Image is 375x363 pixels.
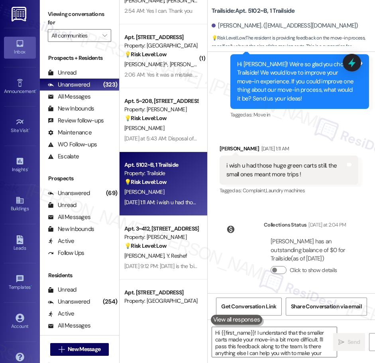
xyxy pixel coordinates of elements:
span: • [29,126,30,132]
div: (323) [101,79,119,91]
div: [DATE] at 2:04 PM [306,221,346,229]
div: [PERSON_NAME]. ([EMAIL_ADDRESS][DOMAIN_NAME]) [212,22,358,30]
div: [DATE] 1:11 AM [259,144,289,153]
div: All Messages [48,322,90,330]
div: Unread [48,69,77,77]
textarea: Hi {{first_name}}! I understand that the smaller carts made your move-in a bit more difficult. I'll [212,327,337,357]
div: New Inbounds [48,105,94,113]
div: Property: [PERSON_NAME] [124,233,198,241]
div: Property: [GEOGRAPHIC_DATA] [124,297,198,305]
div: i wish u had those huge green carts still. the small ones meant more trips ! [226,162,346,179]
input: All communities [51,29,98,42]
div: [PERSON_NAME] has an outstanding balance of $0 for Trailside (as of [DATE]) [271,237,351,263]
span: Y. Reshef [167,252,187,259]
div: All Messages [48,213,90,221]
div: Apt. [STREET_ADDRESS] [124,288,198,297]
a: Leads [4,233,36,254]
a: Buildings [4,193,36,215]
span: [PERSON_NAME] [170,61,210,68]
button: Send [333,333,365,351]
div: [PERSON_NAME] [220,144,358,156]
img: ResiDesk Logo [12,7,28,22]
div: Unanswered [48,81,90,89]
strong: 💡 Risk Level: Low [212,35,245,41]
a: Account [4,311,36,333]
strong: 💡 Risk Level: Low [124,242,167,249]
b: Trailside: Apt. 5102~B, 1 Trailside [212,7,295,15]
div: Property: [GEOGRAPHIC_DATA] [124,41,198,50]
div: [DATE] 9:12 PM: [DATE] is the 'bicles day' i just want to be sure that the message above was rece... [124,262,353,270]
span: [PERSON_NAME] [124,124,164,132]
div: [DATE] at 5:43 AM: Disposal of bulky items- I have suitcases I want to dispose off....etc [124,135,322,142]
button: New Message [50,343,109,356]
div: Review follow-ups [48,116,104,125]
div: Tagged as: [230,109,369,120]
div: Apt. 5102~B, 1 Trailside [124,161,198,169]
a: Site Visit • [4,115,36,137]
span: • [27,166,29,171]
span: Share Conversation via email [291,302,362,311]
strong: 🌟 Risk Level: Positive [124,306,176,313]
div: Active [48,310,75,318]
div: Active [48,237,75,245]
strong: 💡 Risk Level: Low [124,178,167,185]
div: Apt. 5~208, [STREET_ADDRESS] [124,97,198,105]
span: : The resident is providing feedback on the move-in process, specifically about the size of the m... [212,34,375,59]
a: Insights • [4,154,36,176]
div: Follow Ups [48,249,84,257]
a: Templates • [4,272,36,294]
div: (254) [101,296,119,308]
div: Property: [PERSON_NAME] [124,105,198,114]
i:  [338,339,344,345]
div: Prospects + Residents [40,54,119,62]
span: [PERSON_NAME]^ [124,61,170,68]
span: [PERSON_NAME] [124,188,164,195]
div: WO Follow-ups [48,140,97,149]
div: Tagged as: [220,185,358,196]
div: Hi [PERSON_NAME]! We're so glad you chose Trailside! We would love to improve your move-in experi... [237,60,356,103]
div: Prospects [40,174,119,183]
span: [PERSON_NAME] [124,252,167,259]
div: New Inbounds [48,225,94,233]
i:  [59,346,65,353]
div: Escalate [48,152,79,161]
span: Complaint , [243,187,266,194]
div: Property: Trailside [124,169,198,178]
div: Apt. [STREET_ADDRESS] [124,33,198,41]
i:  [102,32,107,39]
div: Unread [48,286,77,294]
div: (69) [104,187,119,199]
strong: 💡 Risk Level: Low [124,114,167,122]
a: Inbox [4,37,36,58]
div: Unanswered [48,298,90,306]
div: Unknown [48,333,82,342]
span: Get Conversation Link [221,302,276,311]
span: • [35,87,37,93]
div: Unread [48,201,77,209]
div: 2:54 AM: Yes I can. Thank you [124,7,192,14]
div: Residents [40,271,119,280]
button: Share Conversation via email [286,298,367,316]
div: Unanswered [48,189,90,197]
label: Click to show details [290,266,337,274]
span: Laundry machines [266,187,305,194]
div: Apt. 3~412, [STREET_ADDRESS] [124,225,198,233]
span: New Message [68,345,100,353]
div: All Messages [48,93,90,101]
span: Send [348,338,360,346]
button: Get Conversation Link [216,298,281,316]
div: Collections Status [264,221,306,229]
strong: 💡 Risk Level: Low [124,51,167,58]
span: • [31,283,32,289]
div: [DATE] 1:11 AM: i wish u had those huge green carts still. the small ones meant more trips ! [124,199,326,206]
label: Viewing conversations for [48,8,111,29]
span: Move in [253,111,270,118]
div: Maintenance [48,128,92,137]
